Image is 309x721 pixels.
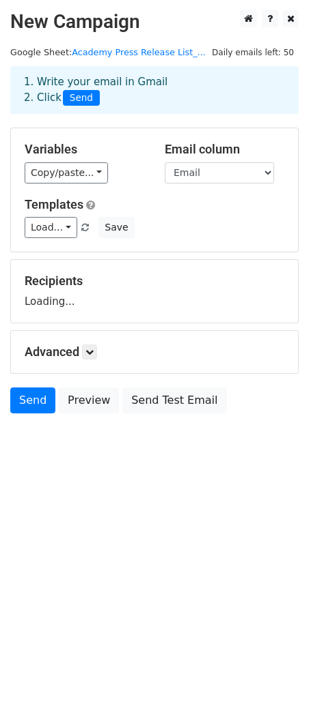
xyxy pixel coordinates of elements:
[207,47,299,57] a: Daily emails left: 50
[14,74,295,106] div: 1. Write your email in Gmail 2. Click
[59,387,119,413] a: Preview
[25,197,83,211] a: Templates
[165,142,284,157] h5: Email column
[25,162,108,183] a: Copy/paste...
[207,45,299,60] span: Daily emails left: 50
[25,274,284,309] div: Loading...
[25,274,284,289] h5: Recipients
[122,387,226,413] a: Send Test Email
[25,344,284,359] h5: Advanced
[72,47,206,57] a: Academy Press Release List_...
[10,387,55,413] a: Send
[10,10,299,33] h2: New Campaign
[98,217,134,238] button: Save
[25,217,77,238] a: Load...
[63,90,100,106] span: Send
[25,142,144,157] h5: Variables
[10,47,206,57] small: Google Sheet:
